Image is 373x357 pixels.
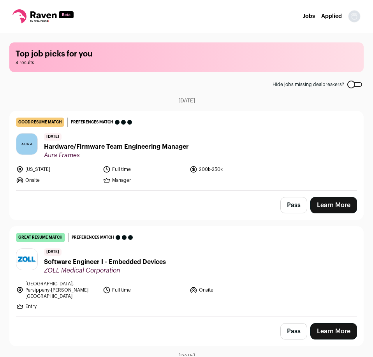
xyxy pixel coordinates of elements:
[44,142,189,151] span: Hardware/Firmware Team Engineering Manager
[190,165,272,173] li: 200k-250k
[16,49,357,60] h1: Top job picks for you
[280,197,307,213] button: Pass
[310,323,357,339] a: Learn More
[310,197,357,213] a: Learn More
[44,248,62,256] span: [DATE]
[16,255,37,263] img: ab8c6085706a3f59a0fe4b2c13c6d73dd942035d7e6dad72cf6d46c1872d1ced.jpg
[16,176,98,184] li: Onsite
[16,233,65,242] div: great resume match
[72,234,114,241] span: Preferences match
[103,176,185,184] li: Manager
[303,14,315,19] a: Jobs
[44,257,166,267] span: Software Engineer I - Embedded Devices
[280,323,307,339] button: Pass
[16,134,37,155] img: 610aec9e38f577c7a24c0517c3e075e3c996a98e7ffd85a6d6c52fb810d32fac.jpg
[178,97,195,105] span: [DATE]
[190,281,272,299] li: Onsite
[16,118,64,127] div: good resume match
[16,281,98,299] li: [GEOGRAPHIC_DATA], Parsippany-[PERSON_NAME][GEOGRAPHIC_DATA]
[103,281,185,299] li: Full time
[44,267,166,274] span: ZOLL Medical Corporation
[103,165,185,173] li: Full time
[16,165,98,173] li: [US_STATE]
[16,60,357,66] span: 4 results
[71,118,113,126] span: Preferences match
[44,133,62,141] span: [DATE]
[10,227,363,317] a: great resume match Preferences match [DATE] Software Engineer I - Embedded Devices ZOLL Medical C...
[321,14,342,19] a: Applied
[348,10,361,23] button: Open dropdown
[10,111,363,190] a: good resume match Preferences match [DATE] Hardware/Firmware Team Engineering Manager Aura Frames...
[16,302,98,310] li: Entry
[348,10,361,23] img: nopic.png
[44,151,189,159] span: Aura Frames
[273,81,344,88] span: Hide jobs missing dealbreakers?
